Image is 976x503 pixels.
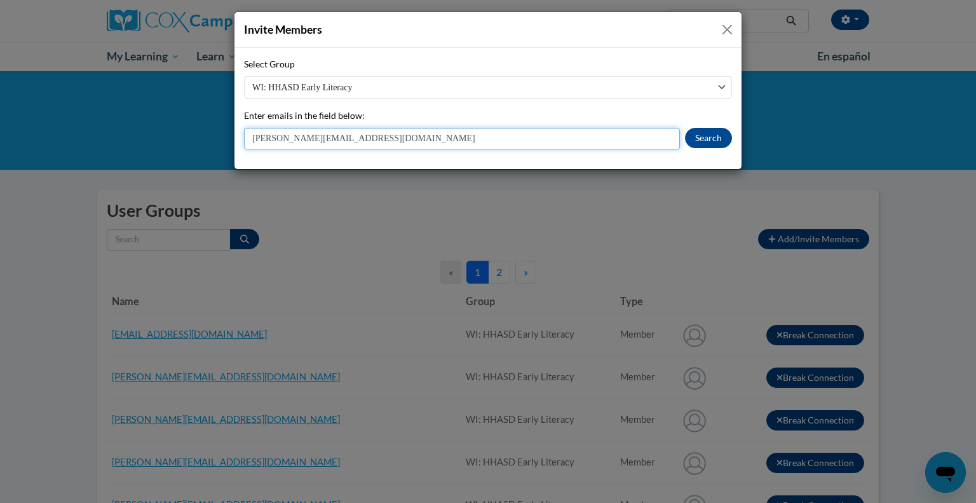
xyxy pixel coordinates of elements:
[685,128,732,148] button: Search
[244,59,295,69] span: Select Group
[719,22,735,38] button: Close
[244,128,680,149] input: Search Members
[244,23,322,36] span: Invite Members
[244,110,365,121] span: Enter emails in the field below:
